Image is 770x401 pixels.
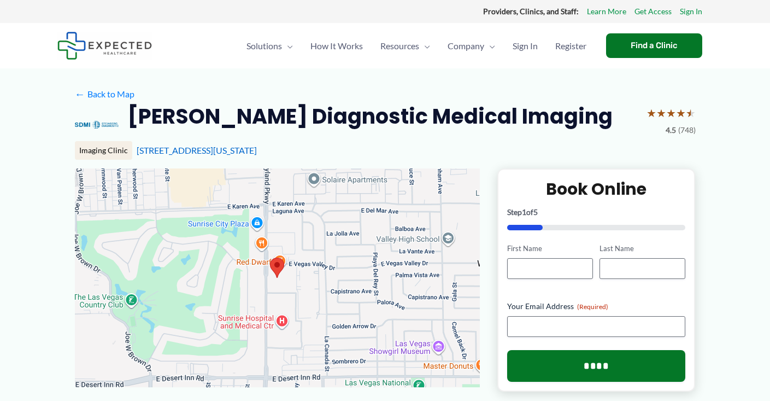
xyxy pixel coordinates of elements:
nav: Primary Site Navigation [238,27,595,65]
span: Register [555,27,586,65]
span: ← [75,89,85,99]
span: Menu Toggle [419,27,430,65]
a: Learn More [587,4,626,19]
strong: Providers, Clinics, and Staff: [483,7,579,16]
span: 5 [533,207,538,217]
span: How It Works [310,27,363,65]
span: Solutions [246,27,282,65]
span: ★ [646,103,656,123]
a: ResourcesMenu Toggle [372,27,439,65]
label: Last Name [599,243,685,254]
span: ★ [666,103,676,123]
a: Sign In [504,27,546,65]
span: Menu Toggle [282,27,293,65]
label: First Name [507,243,593,254]
a: Register [546,27,595,65]
span: Sign In [513,27,538,65]
span: 1 [522,207,526,217]
span: Resources [380,27,419,65]
span: Company [448,27,484,65]
span: ★ [676,103,686,123]
a: [STREET_ADDRESS][US_STATE] [137,145,257,155]
span: (748) [678,123,696,137]
h2: Book Online [507,178,686,200]
span: ★ [656,103,666,123]
a: How It Works [302,27,372,65]
a: SolutionsMenu Toggle [238,27,302,65]
span: Menu Toggle [484,27,495,65]
a: Sign In [680,4,702,19]
span: 4.5 [666,123,676,137]
span: (Required) [577,303,608,311]
a: ←Back to Map [75,86,134,102]
a: CompanyMenu Toggle [439,27,504,65]
div: Imaging Clinic [75,141,132,160]
label: Your Email Address [507,301,686,312]
span: ★ [686,103,696,123]
p: Step of [507,208,686,216]
a: Find a Clinic [606,33,702,58]
a: Get Access [634,4,672,19]
h2: [PERSON_NAME] Diagnostic Medical Imaging [127,103,613,130]
img: Expected Healthcare Logo - side, dark font, small [57,32,152,60]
